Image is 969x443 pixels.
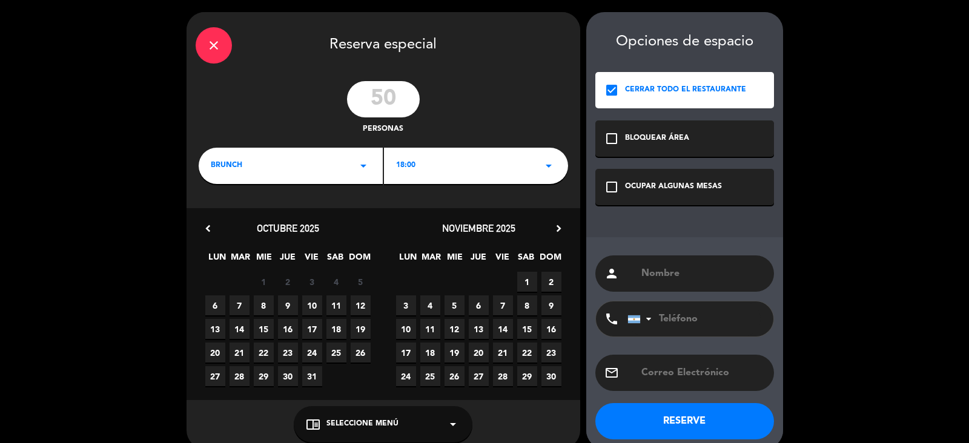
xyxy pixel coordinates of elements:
span: 29 [254,366,274,386]
span: 28 [493,366,513,386]
i: person [604,266,619,281]
div: OCUPAR ALGUNAS MESAS [625,181,722,193]
span: 27 [469,366,489,386]
input: Correo Electrónico [640,364,765,381]
i: phone [604,312,619,326]
i: check_box_outline_blank [604,180,619,194]
span: 7 [230,295,250,315]
span: JUE [278,250,298,270]
span: noviembre 2025 [442,222,515,234]
span: 9 [278,295,298,315]
span: SAB [325,250,345,270]
i: check_box_outline_blank [604,131,619,146]
input: Teléfono [627,301,761,336]
span: 10 [302,295,322,315]
span: DOM [349,250,369,270]
span: 4 [420,295,440,315]
span: 27 [205,366,225,386]
i: arrow_drop_down [541,159,556,173]
span: 8 [517,295,537,315]
span: 18 [326,319,346,339]
i: arrow_drop_down [356,159,371,173]
i: check_box [604,83,619,97]
span: 18:00 [396,160,415,172]
span: 11 [420,319,440,339]
i: close [207,38,221,53]
span: 30 [541,366,561,386]
span: 30 [278,366,298,386]
span: 1 [517,272,537,292]
span: 14 [493,319,513,339]
span: 4 [326,272,346,292]
span: 22 [254,343,274,363]
input: 0 [347,81,420,117]
span: 17 [302,319,322,339]
span: 5 [351,272,371,292]
span: 10 [396,319,416,339]
span: VIE [302,250,322,270]
span: DOM [540,250,560,270]
span: 6 [469,295,489,315]
span: 25 [326,343,346,363]
span: 9 [541,295,561,315]
span: 3 [302,272,322,292]
span: MIE [254,250,274,270]
span: 18 [420,343,440,363]
span: BRUNCH [211,160,242,172]
span: 15 [254,319,274,339]
span: 28 [230,366,250,386]
span: 20 [469,343,489,363]
span: 6 [205,295,225,315]
span: 29 [517,366,537,386]
span: JUE [469,250,489,270]
span: 24 [396,366,416,386]
div: BLOQUEAR ÁREA [625,133,689,145]
span: 2 [541,272,561,292]
span: 20 [205,343,225,363]
span: 14 [230,319,250,339]
span: MIE [445,250,465,270]
span: 23 [541,343,561,363]
span: 26 [351,343,371,363]
span: 7 [493,295,513,315]
span: octubre 2025 [257,222,319,234]
span: 11 [326,295,346,315]
i: email [604,366,619,380]
span: 16 [278,319,298,339]
span: 24 [302,343,322,363]
span: LUN [207,250,227,270]
div: Opciones de espacio [595,33,774,51]
span: MAR [231,250,251,270]
span: 12 [351,295,371,315]
input: Nombre [640,265,765,282]
span: 21 [230,343,250,363]
div: CERRAR TODO EL RESTAURANTE [625,84,746,96]
span: 19 [351,319,371,339]
span: personas [363,123,403,136]
i: chrome_reader_mode [306,417,320,432]
span: 13 [205,319,225,339]
span: 2 [278,272,298,292]
i: chevron_left [202,222,214,235]
span: 15 [517,319,537,339]
span: 12 [445,319,465,339]
span: Seleccione Menú [326,418,399,430]
i: arrow_drop_down [446,417,460,432]
span: 26 [445,366,465,386]
i: chevron_right [552,222,565,235]
span: 25 [420,366,440,386]
span: 31 [302,366,322,386]
span: 21 [493,343,513,363]
span: LUN [398,250,418,270]
div: Reserva especial [187,12,580,75]
span: 8 [254,295,274,315]
span: SAB [516,250,536,270]
span: 19 [445,343,465,363]
div: Argentina: +54 [628,302,656,336]
span: 3 [396,295,416,315]
span: 23 [278,343,298,363]
span: 1 [254,272,274,292]
span: 17 [396,343,416,363]
span: 5 [445,295,465,315]
button: RESERVE [595,403,774,439]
